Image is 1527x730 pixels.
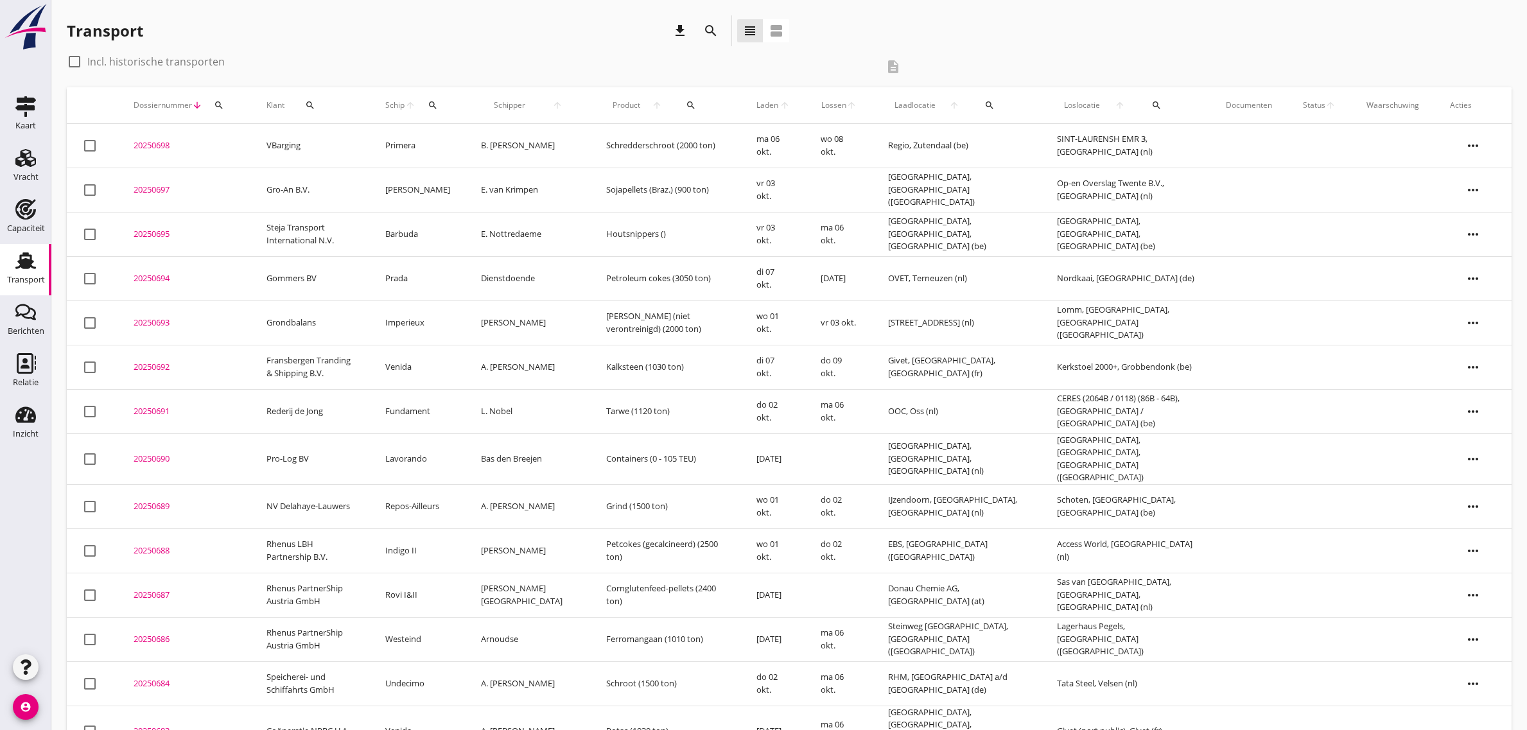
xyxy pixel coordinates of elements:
[846,100,857,110] i: arrow_upward
[779,100,790,110] i: arrow_upward
[405,100,416,110] i: arrow_upward
[591,345,740,389] td: Kalksteen (1030 ton)
[805,484,872,528] td: do 02 okt.
[251,528,370,573] td: Rhenus LBH Partnership B.V.
[741,484,805,528] td: wo 01 okt.
[7,275,45,284] div: Transport
[466,661,591,706] td: A. [PERSON_NAME]
[481,100,539,111] span: Schipper
[13,430,39,438] div: Inzicht
[134,544,236,557] div: 20250688
[591,433,740,484] td: Containers (0 - 105 TEU)
[370,124,466,168] td: Primera
[466,168,591,212] td: E. van Krimpen
[15,121,36,130] div: Kaart
[805,256,872,300] td: [DATE]
[805,300,872,345] td: vr 03 okt.
[251,484,370,528] td: NV Delahaye-Lauwers
[251,661,370,706] td: Speicherei- und Schiffahrts GmbH
[134,139,236,152] div: 20250698
[1042,484,1210,528] td: Schoten, [GEOGRAPHIC_DATA], [GEOGRAPHIC_DATA] (be)
[1057,100,1108,111] span: Loslocatie
[1042,617,1210,661] td: Lagerhaus Pegels, [GEOGRAPHIC_DATA] ([GEOGRAPHIC_DATA])
[1450,100,1496,111] div: Acties
[134,500,236,513] div: 20250689
[591,168,740,212] td: Sojapellets (Braz.) (900 ton)
[873,256,1042,300] td: OVET, Terneuzen (nl)
[385,100,405,111] span: Schip
[192,100,202,110] i: arrow_downward
[134,317,236,329] div: 20250693
[873,573,1042,617] td: Donau Chemie AG, [GEOGRAPHIC_DATA] (at)
[466,389,591,433] td: L. Nobel
[134,100,192,111] span: Dossiernummer
[370,300,466,345] td: Imperieux
[805,528,872,573] td: do 02 okt.
[13,173,39,181] div: Vracht
[13,378,39,387] div: Relatie
[251,124,370,168] td: VBarging
[686,100,696,110] i: search
[370,212,466,256] td: Barbuda
[370,661,466,706] td: Undecimo
[8,327,44,335] div: Berichten
[251,256,370,300] td: Gommers BV
[741,389,805,433] td: do 02 okt.
[466,433,591,484] td: Bas den Breejen
[1455,621,1491,657] i: more_horiz
[370,345,466,389] td: Venida
[87,55,225,68] label: Incl. historische transporten
[805,389,872,433] td: ma 06 okt.
[741,124,805,168] td: ma 06 okt.
[370,484,466,528] td: Repos-Ailleurs
[1455,216,1491,252] i: more_horiz
[591,617,740,661] td: Ferromangaan (1010 ton)
[873,212,1042,256] td: [GEOGRAPHIC_DATA], [GEOGRAPHIC_DATA], [GEOGRAPHIC_DATA] (be)
[1455,128,1491,164] i: more_horiz
[251,573,370,617] td: Rhenus PartnerShip Austria GmbH
[134,589,236,602] div: 20250687
[134,633,236,646] div: 20250686
[134,453,236,465] div: 20250690
[370,617,466,661] td: Westeind
[466,573,591,617] td: [PERSON_NAME][GEOGRAPHIC_DATA]
[134,677,236,690] div: 20250684
[591,484,740,528] td: Grind (1500 ton)
[1455,666,1491,702] i: more_horiz
[873,300,1042,345] td: [STREET_ADDRESS] (nl)
[1455,305,1491,341] i: more_horiz
[873,661,1042,706] td: RHM, [GEOGRAPHIC_DATA] a/d [GEOGRAPHIC_DATA] (de)
[134,361,236,374] div: 20250692
[134,405,236,418] div: 20250691
[1042,573,1210,617] td: Sas van [GEOGRAPHIC_DATA], [GEOGRAPHIC_DATA], [GEOGRAPHIC_DATA] (nl)
[370,433,466,484] td: Lavorando
[539,100,575,110] i: arrow_upward
[805,212,872,256] td: ma 06 okt.
[466,617,591,661] td: Arnoudse
[1042,256,1210,300] td: Nordkaai, [GEOGRAPHIC_DATA] (de)
[1042,528,1210,573] td: Access World, [GEOGRAPHIC_DATA] (nl)
[370,389,466,433] td: Fundament
[873,528,1042,573] td: EBS, [GEOGRAPHIC_DATA] ([GEOGRAPHIC_DATA])
[591,256,740,300] td: Petroleum cokes (3050 ton)
[805,345,872,389] td: do 09 okt.
[1108,100,1133,110] i: arrow_upward
[1455,394,1491,430] i: more_horiz
[821,100,846,111] span: Lossen
[741,345,805,389] td: di 07 okt.
[1042,300,1210,345] td: Lomm, [GEOGRAPHIC_DATA], [GEOGRAPHIC_DATA] ([GEOGRAPHIC_DATA])
[1151,100,1162,110] i: search
[1455,441,1491,477] i: more_horiz
[873,124,1042,168] td: Regio, Zutendaal (be)
[703,23,719,39] i: search
[1042,389,1210,433] td: CERES (2064B / 0118) (86B - 64B), [GEOGRAPHIC_DATA] / [GEOGRAPHIC_DATA] (be)
[13,694,39,720] i: account_circle
[466,528,591,573] td: [PERSON_NAME]
[251,617,370,661] td: Rhenus PartnerShip Austria GmbH
[741,528,805,573] td: wo 01 okt.
[741,256,805,300] td: di 07 okt.
[805,661,872,706] td: ma 06 okt.
[742,23,758,39] i: view_headline
[741,661,805,706] td: do 02 okt.
[1042,168,1210,212] td: Op-en Overslag Twente B.V., [GEOGRAPHIC_DATA] (nl)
